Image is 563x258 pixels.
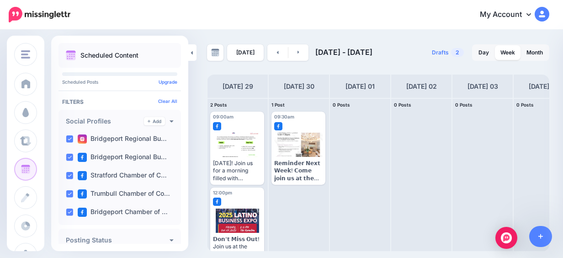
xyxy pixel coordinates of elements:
img: facebook-square.png [78,171,87,180]
img: facebook-square.png [213,198,221,206]
img: calendar.png [66,50,76,60]
img: facebook-square.png [78,208,87,217]
span: 2 [451,48,464,57]
h4: [DATE] 02 [406,81,437,92]
a: My Account [471,4,549,26]
img: facebook-square.png [78,189,87,199]
img: facebook-square.png [213,122,221,130]
h4: [DATE] 01 [345,81,375,92]
span: 12:00pm [213,190,232,195]
span: Drafts [432,50,449,55]
span: 1 Post [271,102,285,107]
span: 2 Posts [210,102,227,107]
a: Upgrade [159,79,177,85]
img: instagram-square.png [78,134,87,144]
h4: [DATE] 30 [284,81,314,92]
a: Add [144,117,165,125]
span: [DATE] - [DATE] [315,48,372,57]
p: Scheduled Posts [62,80,177,84]
a: Week [495,45,521,60]
label: Bridgeport Regional Bu… [78,153,167,162]
span: 0 Posts [394,102,411,107]
img: calendar-grey-darker.png [211,48,219,57]
label: Bridgeport Regional Bu… [78,134,167,144]
h4: [DATE] 03 [467,81,498,92]
label: Trumbull Chamber of Co… [78,189,170,199]
h4: Social Profiles [66,118,144,124]
span: 09:30am [274,114,294,119]
h4: [DATE] 29 [223,81,253,92]
img: facebook-square.png [274,122,282,130]
a: Drafts2 [426,44,469,61]
img: Missinglettr [9,7,70,22]
label: Stratford Chamber of C… [78,171,167,180]
h4: [DATE] 04 [529,81,559,92]
h4: Posting Status [66,237,170,243]
div: 𝗗𝗼𝗻'𝘁 𝗠𝗶𝘀𝘀 𝗢𝘂𝘁! Join us at the 𝟮𝟬𝟮𝟱 𝗟𝗮𝘁𝗶𝗻𝗼 𝗕𝘂𝘀𝗶𝗻𝗲𝘀𝘀 𝗘𝘅𝗽𝗼 hosted by the 𝗛𝗶𝘀𝗽𝗮𝗻𝗶𝗰 𝗖𝗵𝗮𝗺𝗯𝗲𝗿 𝗼𝗳 𝗖𝗼𝗺𝗺𝗲𝗿... [213,236,261,258]
span: 0 Posts [333,102,350,107]
a: Clear All [158,98,177,104]
p: Scheduled Content [80,52,138,59]
h4: Filters [62,98,177,105]
label: Bridgeport Chamber of … [78,208,168,217]
img: menu.png [21,50,30,59]
a: Month [521,45,548,60]
span: 09:00am [213,114,234,119]
div: Open Intercom Messenger [495,227,517,249]
div: [DATE]! Join us for a morning filled with insightful discussions and opportunities to connect wit... [213,160,261,182]
a: Day [473,45,494,60]
span: 0 Posts [516,102,534,107]
a: [DATE] [227,44,264,61]
img: facebook-square.png [78,153,87,162]
span: 0 Posts [455,102,473,107]
div: 𝗥𝗲𝗺𝗶𝗻𝗱𝗲𝗿 𝗡𝗲𝘅𝘁 𝗪𝗲𝗲𝗸! 𝗖𝗼𝗺𝗲 𝗷𝗼𝗶𝗻 𝘂𝘀 𝗮𝘁 𝘁𝗵𝗲 𝗛𝗮𝗿𝘁𝗳𝗼𝗿𝗱 𝗛𝗲𝗮𝗹𝘁𝗵𝗰𝗮𝗿𝗲 𝗖𝗵𝗮𝗺𝗯𝗲𝗿 𝗔𝗳𝘁𝗲𝗿 𝗛𝗼𝘂𝗿𝘀 𝗘𝘃𝗲𝗻𝘁! [DATE][DAT... [274,160,323,182]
